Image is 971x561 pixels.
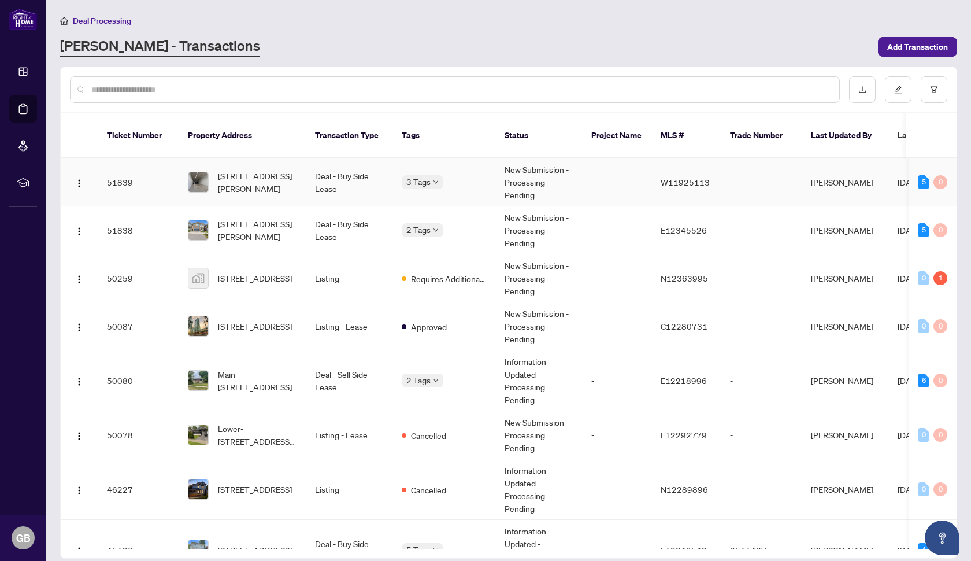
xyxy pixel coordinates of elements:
span: [DATE] [898,545,923,555]
span: [DATE] [898,177,923,187]
td: Listing - Lease [306,411,392,459]
img: Logo [75,377,84,386]
th: Ticket Number [98,113,179,158]
span: [STREET_ADDRESS][PERSON_NAME] [218,169,297,195]
span: 2 Tags [406,223,431,237]
button: Logo [70,173,88,191]
span: Cancelled [411,484,446,496]
td: - [721,350,802,411]
td: [PERSON_NAME] [802,158,888,206]
td: - [582,254,651,302]
div: 4 [918,543,929,557]
div: 0 [933,374,947,387]
div: 5 [918,223,929,237]
div: 0 [933,428,947,442]
button: Logo [70,221,88,239]
span: E12218996 [661,375,707,386]
td: [PERSON_NAME] [802,411,888,459]
span: 5 Tags [406,543,431,556]
div: 0 [918,428,929,442]
div: 0 [918,319,929,333]
span: down [433,227,439,233]
img: Logo [75,547,84,556]
td: Information Updated - Processing Pending [495,350,582,411]
td: - [721,158,802,206]
td: Listing [306,254,392,302]
img: thumbnail-img [188,540,208,560]
span: [STREET_ADDRESS] [218,544,292,556]
div: 6 [918,374,929,387]
td: - [721,411,802,459]
span: E12292779 [661,430,707,440]
img: thumbnail-img [188,479,208,499]
th: Last Updated By [802,113,888,158]
button: Logo [70,269,88,287]
button: Logo [70,541,88,559]
td: - [582,411,651,459]
td: Deal - Buy Side Lease [306,206,392,254]
td: Deal - Sell Side Lease [306,350,392,411]
img: thumbnail-img [188,425,208,445]
td: 46227 [98,459,179,520]
span: [DATE] [898,321,923,331]
button: filter [921,76,947,103]
td: Deal - Buy Side Lease [306,158,392,206]
td: [PERSON_NAME] [802,459,888,520]
img: Logo [75,431,84,441]
span: download [858,86,866,94]
span: N12363995 [661,273,708,283]
td: - [721,254,802,302]
div: 0 [933,319,947,333]
span: [DATE] [898,225,923,235]
td: [PERSON_NAME] [802,302,888,350]
div: 0 [933,223,947,237]
button: Add Transaction [878,37,957,57]
span: Deal Processing [73,16,131,26]
img: Logo [75,227,84,236]
td: New Submission - Processing Pending [495,158,582,206]
img: Logo [75,486,84,495]
th: Tags [392,113,495,158]
span: Cancelled [411,429,446,442]
span: Last Modified Date [898,129,968,142]
div: 0 [933,482,947,496]
span: [DATE] [898,375,923,386]
span: down [433,547,439,553]
td: - [582,302,651,350]
td: 51839 [98,158,179,206]
span: Requires Additional Docs [411,272,486,285]
td: - [582,158,651,206]
span: E12345526 [661,225,707,235]
span: W11925113 [661,177,710,187]
img: thumbnail-img [188,268,208,288]
button: Open asap [925,521,959,555]
td: [PERSON_NAME] [802,206,888,254]
td: [PERSON_NAME] [802,254,888,302]
td: 50080 [98,350,179,411]
button: Logo [70,426,88,444]
span: Lower-[STREET_ADDRESS][PERSON_NAME] [218,422,297,448]
div: 5 [918,175,929,189]
td: 51838 [98,206,179,254]
img: thumbnail-img [188,371,208,390]
td: New Submission - Processing Pending [495,206,582,254]
th: MLS # [651,113,721,158]
div: 0 [933,175,947,189]
span: home [60,17,68,25]
td: Information Updated - Processing Pending [495,459,582,520]
span: 3 Tags [406,175,431,189]
span: down [433,179,439,185]
td: New Submission - Processing Pending [495,411,582,459]
button: Logo [70,371,88,390]
span: filter [930,86,938,94]
span: Approved [411,320,447,333]
th: Property Address [179,113,306,158]
span: [STREET_ADDRESS] [218,483,292,496]
span: N12289896 [661,484,708,494]
td: [PERSON_NAME] [802,350,888,411]
span: E12249542 [661,545,707,555]
span: [STREET_ADDRESS] [218,272,292,285]
img: thumbnail-img [188,220,208,240]
span: [DATE] [898,273,923,283]
img: Logo [75,323,84,332]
